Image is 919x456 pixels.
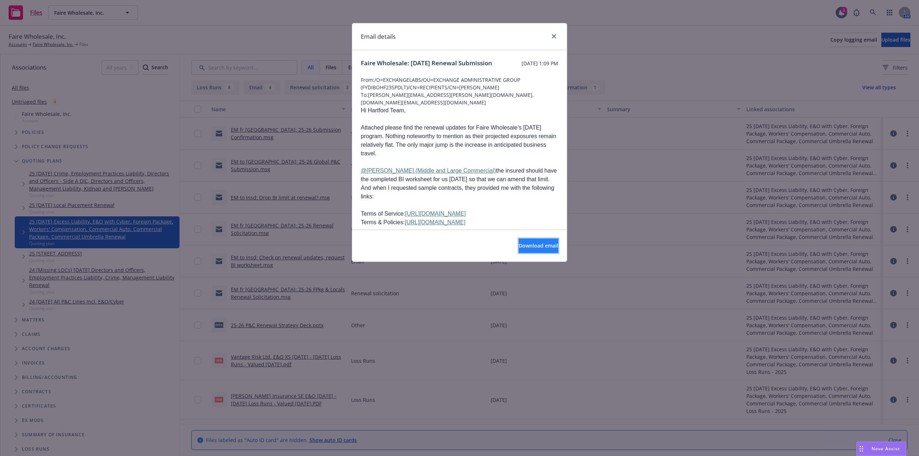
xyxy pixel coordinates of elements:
[405,211,466,217] a: [URL][DOMAIN_NAME]
[857,442,866,456] div: Drag to move
[857,442,906,456] button: Nova Assist
[361,124,556,156] span: Attached please find the renewal updates for Faire Wholesale’s [DATE] program. Nothing noteworthy...
[522,60,558,67] span: [DATE] 1:09 PM
[550,32,558,41] a: close
[519,242,558,249] span: Download email
[361,219,466,225] span: Terms & Policies:
[361,91,558,106] span: To: [PERSON_NAME][EMAIL_ADDRESS][PERSON_NAME][DOMAIN_NAME], [DOMAIN_NAME][EMAIL_ADDRESS][DOMAIN_N...
[361,107,406,113] span: Hi Hartford Team,
[405,219,466,225] a: [URL][DOMAIN_NAME]
[361,211,466,217] span: Terms of Service:
[361,168,496,174] a: @[PERSON_NAME] (Middle and Large Commercial)
[872,446,900,452] span: Nova Assist
[361,59,492,67] span: Faire Wholesale: [DATE] Renewal Submission
[361,168,557,199] span: the insured should have the completed BI worksheet for us [DATE] so that we can amend that limit....
[361,76,558,91] span: From: /O=EXCHANGELABS/OU=EXCHANGE ADMINISTRATIVE GROUP (FYDIBOHF23SPDLT)/CN=RECIPIENTS/CN=[PERSON...
[361,32,396,41] h1: Email details
[519,239,558,253] button: Download email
